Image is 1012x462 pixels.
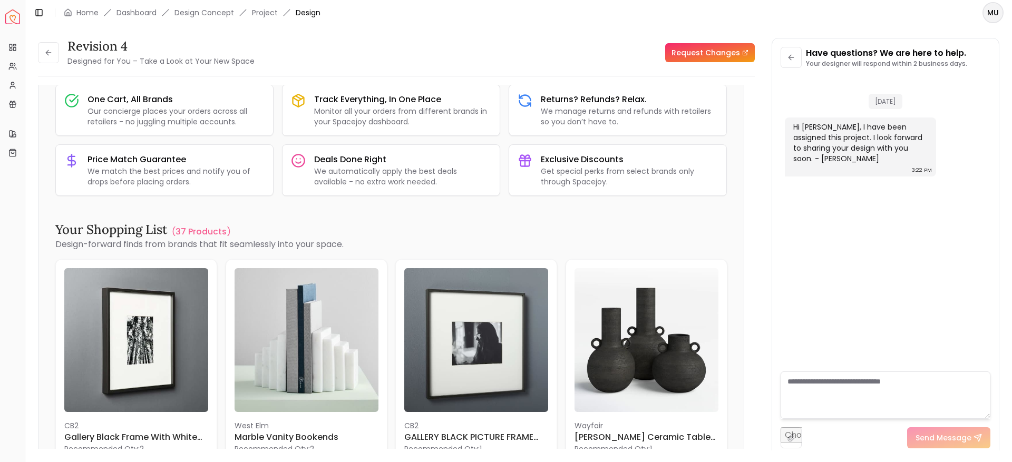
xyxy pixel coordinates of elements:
span: [DATE] [869,94,902,109]
p: CB2 [404,420,548,430]
img: Iyanna Ceramic Table Vase-Large image [575,268,718,412]
p: We match the best prices and notify you of drops before placing orders. [87,166,265,187]
div: 3:22 PM [912,165,932,175]
p: Recommended Qty: 2 [235,443,378,454]
h3: Your Shopping List [55,221,168,238]
a: Spacejoy [5,9,20,24]
p: Get special perks from select brands only through Spacejoy. [541,166,718,187]
p: 37 Products [176,225,227,238]
a: Request Changes [665,43,755,62]
p: Wayfair [575,420,718,430]
img: GALLERY BLACK PICTURE FRAME WITH WHITE MAT 8"X10" image [404,268,548,412]
div: Hi [PERSON_NAME], I have been assigned this project. I look forward to sharing your design with y... [793,122,926,164]
p: Recommended Qty: 1 [404,443,548,454]
h3: Deals Done Right [314,153,491,166]
p: CB2 [64,420,208,430]
span: MU [984,3,1003,22]
small: Designed for You – Take a Look at Your New Space [67,56,255,66]
h3: One Cart, All Brands [87,93,265,106]
p: Recommended Qty: 2 [64,443,208,454]
a: Project [252,7,278,18]
button: MU [982,2,1004,23]
p: Our concierge places your orders across all retailers - no juggling multiple accounts. [87,106,265,127]
p: Monitor all your orders from different brands in your Spacejoy dashboard. [314,106,491,127]
h6: Gallery Black Frame with White Mat-5''x7'' [64,430,208,443]
a: Dashboard [116,7,157,18]
img: Gallery Black Frame with White Mat-5''x7'' image [64,268,208,412]
span: Design [296,7,320,18]
img: Marble Vanity Bookends image [235,268,378,412]
h6: [PERSON_NAME] Ceramic Table Vase-Large [575,430,718,443]
p: Design-forward finds from brands that fit seamlessly into your space. [55,238,727,251]
h3: Exclusive Discounts [541,153,718,166]
p: Recommended Qty: 1 [575,443,718,454]
nav: breadcrumb [64,7,320,18]
img: Spacejoy Logo [5,9,20,24]
h3: Track Everything, In One Place [314,93,491,106]
h6: GALLERY BLACK PICTURE FRAME WITH WHITE MAT 8"X10" [404,430,548,443]
h3: Price Match Guarantee [87,153,265,166]
li: Design Concept [174,7,234,18]
h3: Returns? Refunds? Relax. [541,93,718,106]
p: We manage returns and refunds with retailers so you don’t have to. [541,106,718,127]
p: We automatically apply the best deals available - no extra work needed. [314,166,491,187]
h3: Revision 4 [67,38,255,55]
h6: Marble Vanity Bookends [235,430,378,443]
p: West Elm [235,420,378,430]
a: (37 Products ) [172,225,231,238]
p: Your designer will respond within 2 business days. [806,60,967,68]
a: Home [76,7,99,18]
p: Have questions? We are here to help. [806,47,967,60]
